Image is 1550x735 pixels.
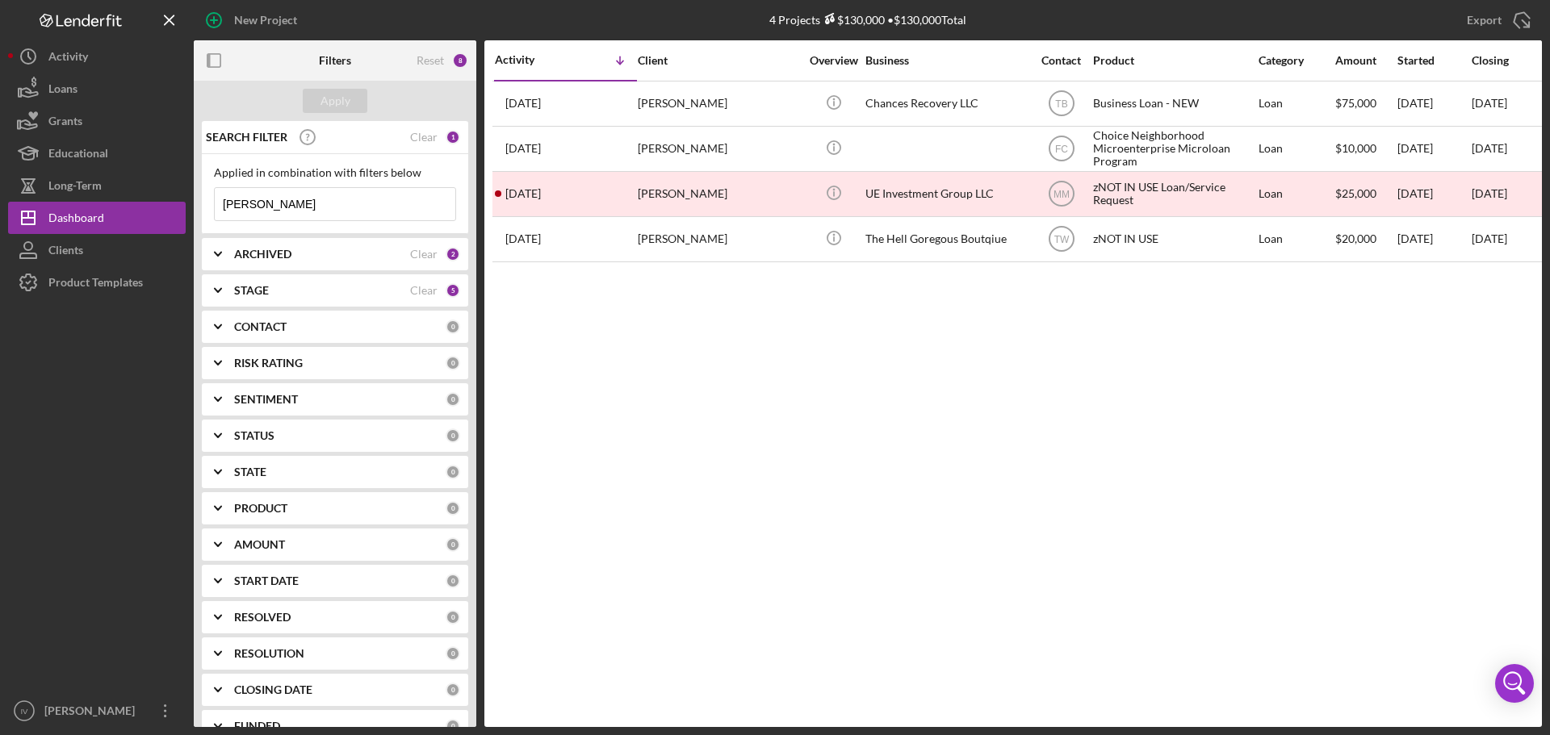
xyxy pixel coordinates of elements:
div: Loan [1259,173,1334,215]
text: TB [1055,98,1067,110]
text: FC [1055,144,1068,155]
div: Applied in combination with filters below [214,166,456,179]
button: Product Templates [8,266,186,299]
div: Dashboard [48,202,104,238]
time: 2022-07-10 05:32 [505,187,541,200]
time: [DATE] [1472,186,1507,200]
a: Long-Term [8,169,186,202]
b: STATUS [234,429,274,442]
time: [DATE] [1472,96,1507,110]
div: 0 [446,537,460,552]
div: Open Intercom Messenger [1495,664,1534,703]
b: START DATE [234,574,299,587]
b: ARCHIVED [234,248,291,261]
div: Amount [1335,54,1396,67]
div: [DATE] [1397,82,1470,125]
span: $20,000 [1335,232,1376,245]
b: SEARCH FILTER [206,131,287,144]
div: Export [1467,4,1502,36]
div: New Project [234,4,297,36]
div: Choice Neighborhood Microenterprise Microloan Program [1093,127,1255,170]
div: 0 [446,319,460,334]
div: zNOT IN USE [1093,218,1255,261]
div: Client [638,54,799,67]
div: 0 [446,719,460,733]
div: 0 [446,683,460,697]
button: Grants [8,105,186,137]
span: $10,000 [1335,141,1376,155]
div: 8 [452,52,468,69]
div: [DATE] [1397,127,1470,170]
div: [PERSON_NAME] [638,218,799,261]
div: 1 [446,130,460,144]
b: CONTACT [234,320,287,333]
div: 4 Projects • $130,000 Total [769,13,966,27]
button: Export [1451,4,1542,36]
b: CLOSING DATE [234,683,312,696]
div: 0 [446,610,460,624]
div: Loans [48,73,77,109]
div: Clear [410,131,438,144]
div: [DATE] [1397,173,1470,215]
div: Business [865,54,1027,67]
div: Activity [495,53,566,66]
div: 0 [446,646,460,661]
button: Educational [8,137,186,169]
time: 2025-03-25 12:09 [505,97,541,110]
b: RISK RATING [234,357,303,370]
b: Filters [319,54,351,67]
div: Long-Term [48,169,102,206]
div: 5 [446,283,460,298]
div: Clients [48,234,83,270]
time: [DATE] [1472,232,1507,245]
b: RESOLVED [234,611,291,624]
div: Product Templates [48,266,143,303]
div: 0 [446,428,460,443]
span: $75,000 [1335,96,1376,110]
time: 2022-04-20 16:33 [505,232,541,245]
div: $25,000 [1335,173,1396,215]
div: Contact [1031,54,1091,67]
div: 0 [446,465,460,479]
button: Loans [8,73,186,105]
a: Clients [8,234,186,266]
div: Loan [1259,82,1334,125]
text: IV [20,707,28,716]
b: SENTIMENT [234,393,298,406]
button: Activity [8,40,186,73]
b: STATE [234,466,266,478]
div: Clear [410,284,438,297]
button: IV[PERSON_NAME] [8,695,186,727]
div: The Hell Goregous Boutqiue [865,218,1027,261]
div: Reset [417,54,444,67]
b: FUNDED [234,720,280,733]
div: [PERSON_NAME] [638,173,799,215]
div: [PERSON_NAME] [638,82,799,125]
div: Loan [1259,218,1334,261]
b: RESOLUTION [234,647,304,660]
b: PRODUCT [234,502,287,515]
div: Overview [803,54,864,67]
div: Product [1093,54,1255,67]
div: zNOT IN USE Loan/Service Request [1093,173,1255,215]
div: UE Investment Group LLC [865,173,1027,215]
div: $130,000 [820,13,885,27]
div: 0 [446,574,460,588]
div: Educational [48,137,108,173]
div: [PERSON_NAME] [40,695,145,731]
button: Dashboard [8,202,186,234]
div: 2 [446,247,460,261]
b: AMOUNT [234,538,285,551]
div: Started [1397,54,1470,67]
div: 0 [446,501,460,516]
div: Chances Recovery LLC [865,82,1027,125]
div: Category [1259,54,1334,67]
div: Activity [48,40,88,77]
div: Grants [48,105,82,141]
div: 0 [446,356,460,370]
div: [DATE] [1397,218,1470,261]
div: Apply [320,89,350,113]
